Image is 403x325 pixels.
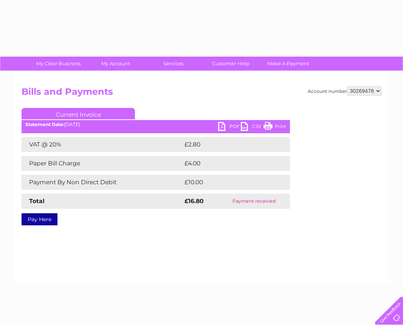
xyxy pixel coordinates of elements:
a: PDF [218,122,241,133]
div: [DATE] [22,122,290,127]
a: My Clear Business [27,57,90,71]
td: VAT @ 20% [22,137,183,152]
a: CSV [241,122,263,133]
a: My Account [85,57,147,71]
a: Print [263,122,286,133]
td: £4.00 [183,156,273,171]
td: Payment received [218,194,290,209]
h2: Bills and Payments [22,86,381,101]
a: Pay Here [22,213,57,225]
a: Services [142,57,205,71]
a: Make A Payment [257,57,319,71]
div: Account number [308,86,381,95]
td: £10.00 [183,175,274,190]
strong: £16.80 [184,197,204,205]
a: Customer Help [200,57,262,71]
a: Current Invoice [22,108,135,119]
td: £2.80 [183,137,273,152]
td: Paper Bill Charge [22,156,183,171]
strong: Total [29,197,45,205]
b: Statement Date: [25,122,64,127]
td: Payment By Non Direct Debit [22,175,183,190]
